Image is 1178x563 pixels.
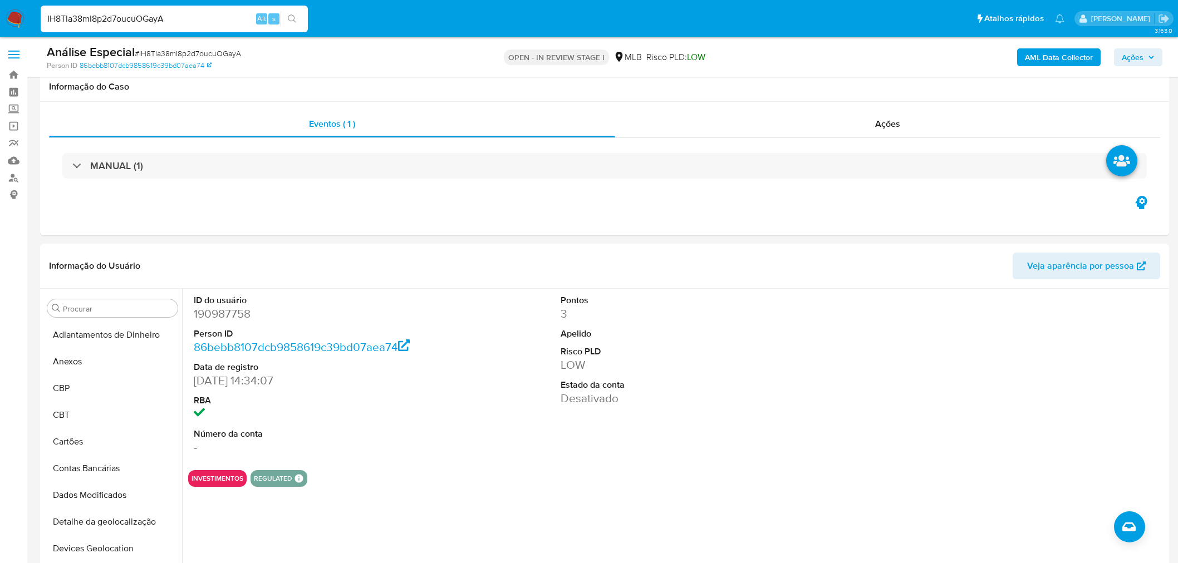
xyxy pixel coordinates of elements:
[1013,253,1160,279] button: Veja aparência por pessoa
[43,482,182,508] button: Dados Modificados
[1025,48,1093,66] b: AML Data Collector
[62,153,1147,179] div: MANUAL (1)
[504,50,609,65] p: OPEN - IN REVIEW STAGE I
[257,13,266,24] span: Alt
[194,339,410,355] a: 86bebb8107dcb9858619c39bd07aea74
[561,379,794,391] dt: Estado da conta
[875,117,900,130] span: Ações
[49,260,140,271] h1: Informação do Usuário
[80,61,212,71] a: 86bebb8107dcb9858619c39bd07aea74
[194,428,427,440] dt: Número da conta
[194,328,427,340] dt: Person ID
[47,61,77,71] b: Person ID
[135,48,241,59] span: # IH8Tla38mI8p2d7oucuOGayA
[561,391,794,406] dd: Desativado
[43,428,182,455] button: Cartões
[49,81,1160,92] h1: Informação do Caso
[561,328,794,340] dt: Apelido
[41,12,308,26] input: Pesquise usuários ou casos...
[43,375,182,402] button: CBP
[1017,48,1101,66] button: AML Data Collector
[194,306,427,322] dd: 190987758
[1114,48,1162,66] button: Ações
[194,361,427,373] dt: Data de registro
[1091,13,1154,24] p: laisa.felismino@mercadolivre.com
[984,13,1044,24] span: Atalhos rápidos
[687,51,705,63] span: LOW
[63,304,173,314] input: Procurar
[613,51,642,63] div: MLB
[194,294,427,307] dt: ID do usuário
[561,357,794,373] dd: LOW
[561,306,794,322] dd: 3
[47,43,135,61] b: Análise Especial
[309,117,355,130] span: Eventos ( 1 )
[1027,253,1134,279] span: Veja aparência por pessoa
[194,394,427,407] dt: RBA
[1055,14,1064,23] a: Notificações
[1122,48,1143,66] span: Ações
[281,11,303,27] button: search-icon
[43,348,182,375] button: Anexos
[194,439,427,455] dd: -
[43,535,182,562] button: Devices Geolocation
[90,160,143,172] h3: MANUAL (1)
[1158,13,1170,24] a: Sair
[43,455,182,482] button: Contas Bancárias
[646,51,705,63] span: Risco PLD:
[561,294,794,307] dt: Pontos
[194,373,427,388] dd: [DATE] 14:34:07
[43,322,182,348] button: Adiantamentos de Dinheiro
[43,402,182,428] button: CBT
[561,345,794,358] dt: Risco PLD
[43,508,182,535] button: Detalhe da geolocalização
[272,13,276,24] span: s
[52,304,61,313] button: Procurar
